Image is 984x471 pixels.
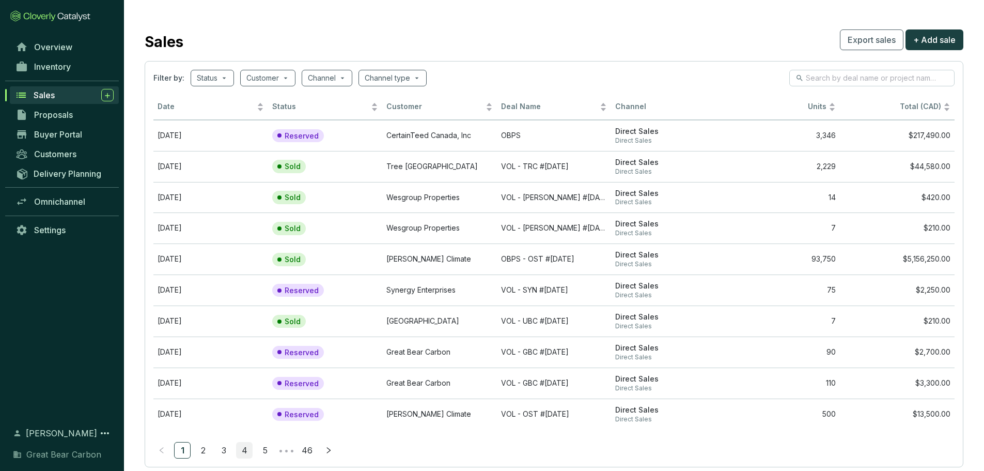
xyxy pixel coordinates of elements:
td: VOL - UBC #2025-07-29 [497,306,612,337]
span: Great Bear Carbon [26,448,101,461]
td: 110 [726,368,840,399]
span: Direct Sales [615,168,722,176]
span: Status [272,102,369,112]
a: 2 [195,443,211,458]
span: Customers [34,149,76,159]
th: Channel [611,95,726,120]
td: $210.00 [840,212,955,244]
td: Great Bear Carbon [382,368,497,399]
span: left [158,447,165,454]
a: 3 [216,443,231,458]
td: University Of British Columbia [382,306,497,337]
td: Ostrom Climate [382,244,497,275]
td: VOL - GBC #2025-09-15 [497,368,612,399]
td: Oct 01 2025 [153,337,268,368]
p: Reserved [285,131,319,141]
span: Direct Sales [615,250,722,260]
span: Buyer Portal [34,129,82,140]
span: Direct Sales [615,260,722,268]
li: Previous Page [153,442,170,459]
th: Date [153,95,268,120]
td: 500 [726,399,840,430]
span: Direct Sales [615,353,722,361]
td: 7 [726,306,840,337]
td: 2,229 [726,151,840,182]
p: Reserved [285,410,319,419]
td: Tree Canada [382,151,497,182]
p: Reserved [285,348,319,357]
a: 1 [175,443,190,458]
li: Next 5 Pages [277,442,294,459]
li: 5 [257,442,273,459]
td: Ostrom Climate [382,399,497,430]
button: left [153,442,170,459]
span: Direct Sales [615,384,722,392]
th: Deal Name [497,95,612,120]
p: Sold [285,224,301,233]
td: Sep 29 2025 [153,212,268,244]
span: [PERSON_NAME] [26,427,97,439]
td: 3,346 [726,120,840,151]
a: 46 [299,443,316,458]
span: Direct Sales [615,219,722,229]
li: 3 [215,442,232,459]
td: $210.00 [840,306,955,337]
button: + Add sale [905,29,963,50]
span: Customer [386,102,483,112]
td: Sep 29 2025 [153,182,268,213]
td: OBPS [497,120,612,151]
span: Direct Sales [615,198,722,206]
span: Direct Sales [615,374,722,384]
span: Direct Sales [615,312,722,322]
span: Total (CAD) [900,102,941,111]
a: Buyer Portal [10,126,119,143]
td: 90 [726,337,840,368]
span: Filter by: [153,73,184,83]
td: VOL - GBC #2025-09-16 [497,337,612,368]
th: Status [268,95,383,120]
li: 4 [236,442,253,459]
td: Oct 21 2025 [153,399,268,430]
button: right [320,442,337,459]
span: + Add sale [913,34,956,46]
td: $5,156,250.00 [840,244,955,275]
a: Delivery Planning [10,165,119,182]
span: Direct Sales [615,189,722,199]
span: Units [730,102,827,112]
td: OBPS - OST #2025-09-17 [497,244,612,275]
span: Delivery Planning [34,169,101,179]
span: Direct Sales [615,343,722,353]
span: Deal Name [501,102,598,112]
span: Export sales [848,34,896,46]
input: Search by deal name or project name... [806,72,939,84]
td: 93,750 [726,244,840,275]
td: Wesgroup Properties [382,212,497,244]
a: Sales [10,86,119,104]
span: Direct Sales [615,127,722,136]
td: Sep 24 2025 [153,244,268,275]
td: Oct 01 2025 [153,151,268,182]
span: Direct Sales [615,281,722,291]
p: Sold [285,162,301,171]
span: Direct Sales [615,229,722,237]
button: Export sales [840,29,903,50]
a: Settings [10,221,119,239]
td: Great Bear Carbon [382,337,497,368]
td: 75 [726,275,840,306]
p: Reserved [285,379,319,388]
span: Sales [34,90,55,100]
span: Direct Sales [615,322,722,330]
p: Sold [285,255,301,264]
span: Date [158,102,255,112]
p: Sold [285,193,301,202]
span: Direct Sales [615,136,722,145]
td: Oct 30 2025 [153,120,268,151]
td: CertainTeed Canada, Inc [382,120,497,151]
a: Inventory [10,58,119,75]
span: right [325,447,332,454]
span: Overview [34,42,72,52]
h2: Sales [145,31,183,53]
td: Wesgroup Properties [382,182,497,213]
td: $3,300.00 [840,368,955,399]
td: $2,700.00 [840,337,955,368]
